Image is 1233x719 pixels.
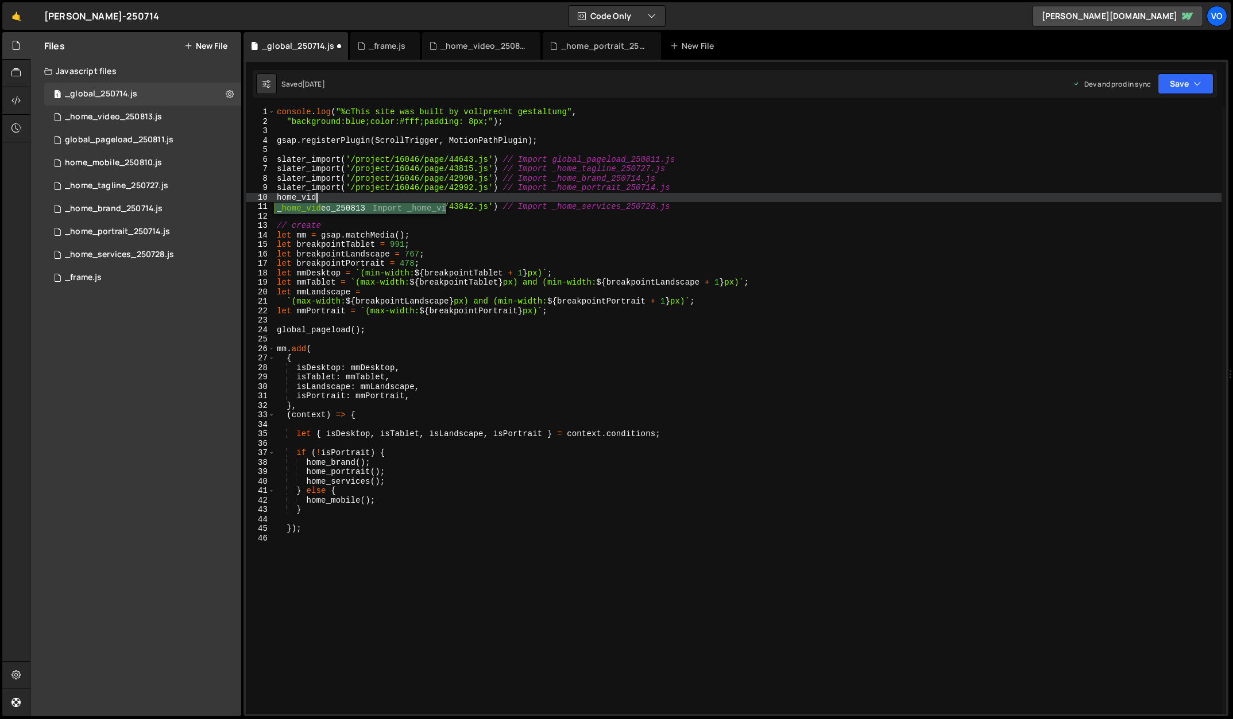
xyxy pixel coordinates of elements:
div: _home_portrait_250714.js [561,40,647,52]
div: 16046/44643.js [44,129,241,151]
a: 🤙 [2,2,30,30]
button: Code Only [569,6,665,26]
div: _home_services_250728.js [65,250,174,260]
div: 5 [246,145,275,155]
div: 12 [246,212,275,221]
div: 26 [246,344,275,354]
button: Save [1158,73,1213,94]
div: 25 [246,335,275,344]
div: 16046/42989.js [44,83,241,106]
div: 8 [246,174,275,184]
div: _frame.js [65,273,102,283]
div: 13 [246,221,275,231]
div: 16046/42992.js [44,220,241,243]
div: _global_250714.js [65,89,137,99]
div: 35 [246,429,275,439]
div: 40 [246,477,275,487]
div: 27 [246,353,275,363]
div: _home_brand_250714.js [65,204,163,214]
div: 14 [246,231,275,240]
div: Dev and prod in sync [1073,79,1151,89]
div: Javascript files [30,60,241,83]
div: 24 [246,325,275,335]
div: 45 [246,524,275,534]
div: _home_portrait_250714.js [65,227,170,237]
div: 44 [246,515,275,524]
div: _home_tagline_250727.js [65,181,168,191]
div: 42 [246,496,275,506]
div: 4 [246,136,275,146]
div: Saved [281,79,325,89]
h2: Files [44,40,65,52]
button: New File [184,41,227,50]
div: _global_250714.js [262,40,334,52]
div: 22 [246,306,275,316]
div: 16046/42994.js [44,266,241,289]
div: 46 [246,534,275,543]
div: 37 [246,448,275,458]
div: _home_video_250813.js [440,40,527,52]
div: 6 [246,155,275,165]
div: 18 [246,269,275,278]
div: 41 [246,486,275,496]
div: 38 [246,458,275,468]
a: [PERSON_NAME][DOMAIN_NAME] [1032,6,1203,26]
div: 29 [246,372,275,382]
div: 16046/43842.js [44,243,241,266]
div: 23 [246,316,275,325]
div: 34 [246,420,275,430]
div: 20 [246,287,275,297]
div: 33 [246,410,275,420]
div: 31 [246,391,275,401]
div: 16 [246,250,275,259]
div: 9 [246,183,275,193]
div: 3 [246,126,275,136]
div: 28 [246,363,275,373]
div: 36 [246,439,275,449]
a: vo [1207,6,1227,26]
div: 15 [246,240,275,250]
div: 32 [246,401,275,411]
div: 16046/42990.js [44,197,241,220]
div: New File [670,40,718,52]
span: 1 [54,91,61,100]
div: home_mobile_250810.js [65,158,162,168]
div: 16046/44621.js [44,151,241,174]
div: 2 [246,117,275,127]
div: 43 [246,505,275,515]
div: 17 [246,259,275,269]
div: global_pageload_250811.js [65,135,173,145]
div: 10 [246,193,275,203]
div: [DATE] [302,79,325,89]
div: 19 [246,278,275,287]
div: 7 [246,164,275,174]
div: 30 [246,382,275,392]
div: 16046/43815.js [44,174,241,197]
div: 11 [246,202,275,212]
div: [PERSON_NAME]-250714 [44,9,159,23]
div: _home_video_250813.js [65,112,162,122]
div: 1 [246,107,275,117]
div: 16046/44839.js [44,106,241,129]
div: _frame.js [369,40,405,52]
div: 39 [246,467,275,477]
div: 21 [246,297,275,306]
